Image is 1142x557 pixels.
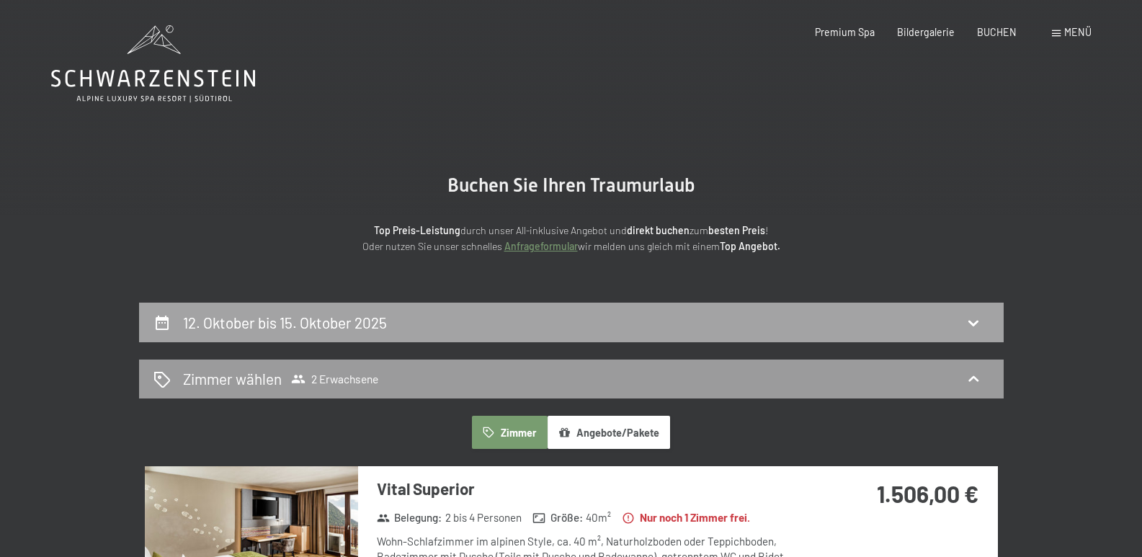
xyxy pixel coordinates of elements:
a: Premium Spa [815,26,875,38]
span: Menü [1064,26,1092,38]
span: 2 Erwachsene [291,372,378,386]
strong: direkt buchen [627,224,690,236]
p: durch unser All-inklusive Angebot und zum ! Oder nutzen Sie unser schnelles wir melden uns gleich... [254,223,888,255]
a: Bildergalerie [897,26,955,38]
strong: 1.506,00 € [877,480,978,507]
h3: Vital Superior [377,478,806,500]
button: Zimmer [472,416,547,449]
h2: Zimmer wählen [183,368,282,389]
button: Angebote/Pakete [548,416,670,449]
strong: Größe : [532,510,583,525]
span: 2 bis 4 Personen [445,510,522,525]
h2: 12. Oktober bis 15. Oktober 2025 [183,313,387,331]
strong: Top Angebot. [720,240,780,252]
strong: Belegung : [377,510,442,525]
a: Anfrageformular [504,240,578,252]
strong: Top Preis-Leistung [374,224,460,236]
strong: besten Preis [708,224,765,236]
strong: Nur noch 1 Zimmer frei. [622,510,750,525]
span: Buchen Sie Ihren Traumurlaub [447,174,695,196]
a: BUCHEN [977,26,1017,38]
span: 40 m² [586,510,611,525]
